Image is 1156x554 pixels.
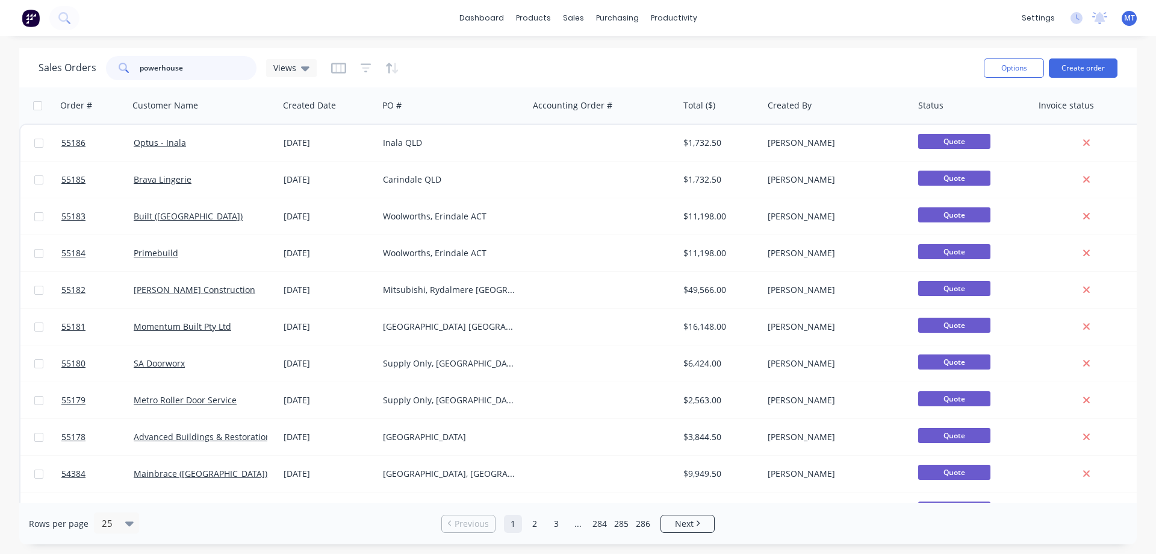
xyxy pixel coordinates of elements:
div: [PERSON_NAME] [768,394,901,406]
div: [GEOGRAPHIC_DATA], [GEOGRAPHIC_DATA] [383,468,517,480]
div: [PERSON_NAME] [768,468,901,480]
span: 55182 [61,284,85,296]
ul: Pagination [437,515,719,533]
span: Quote [918,391,990,406]
span: MT [1124,13,1135,24]
span: Quote [918,502,990,517]
a: Optus - Inala [134,137,186,148]
a: Page 285 [612,515,630,533]
div: Carindale QLD [383,174,517,186]
div: [DATE] [284,174,373,186]
span: Quote [918,134,990,149]
div: $6,424.00 [683,357,754,370]
span: Quote [918,281,990,296]
div: [PERSON_NAME] [768,357,901,370]
div: [DATE] [284,357,373,370]
div: [PERSON_NAME] [768,247,901,259]
span: Quote [918,354,990,370]
span: 55186 [61,137,85,149]
a: dashboard [453,9,510,27]
span: Quote [918,318,990,333]
div: [DATE] [284,284,373,296]
div: Created Date [283,99,336,112]
div: productivity [645,9,703,27]
div: sales [557,9,590,27]
div: Invoice status [1039,99,1094,112]
span: 55184 [61,247,85,259]
div: purchasing [590,9,645,27]
a: Jump forward [569,515,587,533]
div: $11,198.00 [683,247,754,259]
a: Built ([GEOGRAPHIC_DATA]) [134,210,243,222]
span: Rows per page [29,518,89,530]
input: Search... [140,56,257,80]
a: 55184 [61,235,134,271]
a: 55180 [61,345,134,382]
div: [DATE] [284,431,373,443]
div: $49,566.00 [683,284,754,296]
a: 55182 [61,272,134,308]
span: Quote [918,171,990,186]
div: [PERSON_NAME] [768,431,901,443]
div: Created By [768,99,812,112]
div: [DATE] [284,321,373,333]
div: Supply Only, [GEOGRAPHIC_DATA] [383,357,517,370]
a: Momentum Built Pty Ltd [134,321,231,332]
div: products [510,9,557,27]
div: [PERSON_NAME] [768,174,901,186]
div: [PERSON_NAME] [768,210,901,222]
a: 54384 [61,456,134,492]
div: Inala QLD [383,137,517,149]
a: Mainbrace ([GEOGRAPHIC_DATA]) [134,468,267,479]
div: $3,844.50 [683,431,754,443]
a: 55186 [61,125,134,161]
span: 55180 [61,357,85,370]
div: Accounting Order # [533,99,612,112]
div: Order # [60,99,92,112]
div: $1,732.50 [683,137,754,149]
a: Page 1 is your current page [504,515,522,533]
div: Status [918,99,943,112]
a: 55185 [61,162,134,198]
button: Options [984,58,1044,78]
a: Metro Roller Door Service [134,394,237,406]
a: Previous page [442,518,495,530]
a: Page 2 [526,515,544,533]
div: Woolworths, Erindale ACT [383,210,517,222]
div: [GEOGRAPHIC_DATA] [GEOGRAPHIC_DATA] [383,321,517,333]
div: [PERSON_NAME] [768,137,901,149]
span: Quote [918,244,990,259]
div: [DATE] [284,137,373,149]
span: 55183 [61,210,85,222]
a: 55177 [61,493,134,529]
div: [PERSON_NAME] [768,284,901,296]
div: $9,949.50 [683,468,754,480]
div: Woolworths, Erindale ACT [383,247,517,259]
div: Mitsubishi, Rydalmere [GEOGRAPHIC_DATA] [383,284,517,296]
span: 55178 [61,431,85,443]
a: Page 286 [634,515,652,533]
a: Page 3 [547,515,565,533]
div: [PERSON_NAME] [768,321,901,333]
a: Primebuild [134,247,178,259]
a: Brava Lingerie [134,174,191,185]
img: Factory [22,9,40,27]
span: Next [675,518,694,530]
span: Quote [918,207,990,222]
div: [DATE] [284,468,373,480]
a: 55179 [61,382,134,418]
div: PO # [382,99,402,112]
h1: Sales Orders [39,62,96,74]
div: [DATE] [284,247,373,259]
a: 55183 [61,198,134,235]
div: $11,198.00 [683,210,754,222]
span: Views [273,61,296,74]
div: Customer Name [132,99,198,112]
div: settings [1016,9,1061,27]
div: [DATE] [284,210,373,222]
span: Previous [455,518,489,530]
a: 55181 [61,309,134,345]
div: [GEOGRAPHIC_DATA] [383,431,517,443]
div: Total ($) [683,99,715,112]
span: Quote [918,428,990,443]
